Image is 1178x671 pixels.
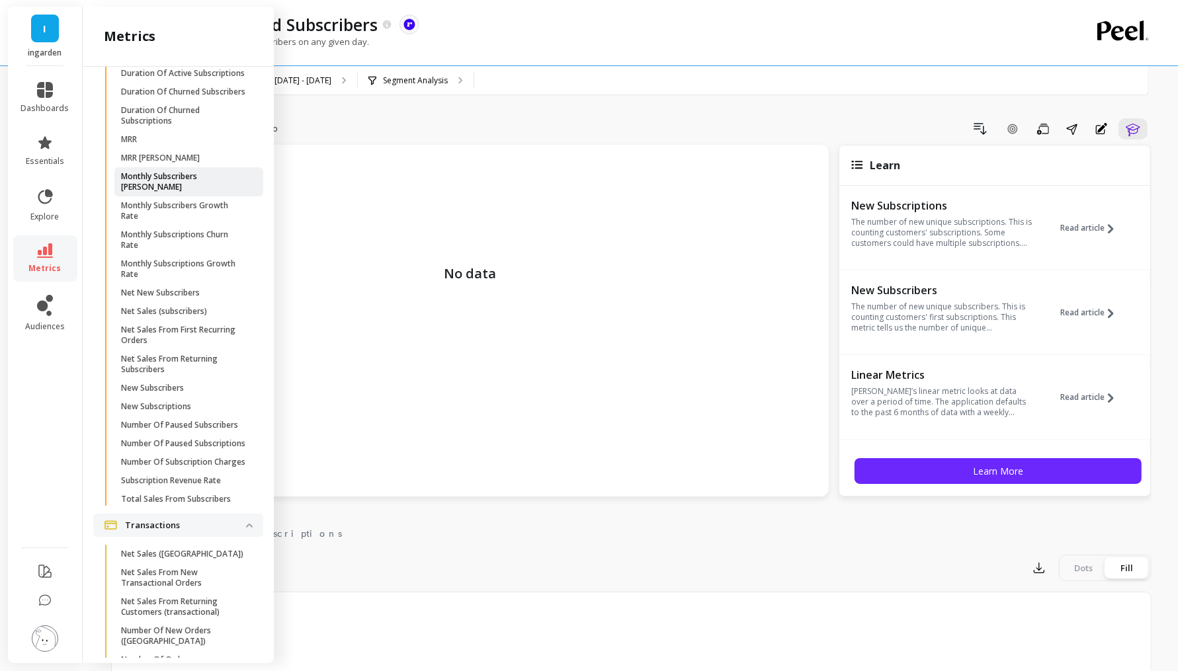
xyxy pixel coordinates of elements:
p: MRR [121,134,137,145]
p: Net Sales From Returning Subscribers [121,354,247,375]
img: profile picture [32,625,58,652]
p: Net Sales From New Transactional Orders [121,567,247,588]
h2: metrics [104,27,155,46]
img: down caret icon [246,524,253,528]
nav: Tabs [111,516,1152,547]
div: Fill [1105,557,1149,578]
p: Monthly Subscribers [PERSON_NAME] [121,171,247,192]
p: New Subscribers [851,284,1033,297]
p: The number of new unique subscriptions. This is counting customers' subscriptions. Some customers... [851,217,1033,249]
span: Read article [1060,223,1105,233]
p: Total Sales From Subscribers [121,494,231,504]
span: Learn [870,158,900,173]
p: Duration Of Churned Subscriptions [121,105,247,126]
p: Linear Metrics [851,368,1033,381]
p: Number Of Paused Subscribers [121,420,238,430]
span: Subscriptions [238,527,342,540]
p: Net New Subscribers [121,288,200,298]
p: The number of new unique subscribers. This is counting customers' first subscriptions. This metri... [851,301,1033,333]
p: Segment Analysis [383,75,448,86]
p: [PERSON_NAME]’s linear metric looks at data over a period of time. The application defaults to th... [851,386,1033,418]
p: Monthly Subscriptions Churn Rate [121,229,247,251]
div: Dots [1062,557,1105,578]
p: Net Sales (subscribers) [121,306,207,317]
p: Net Sales From First Recurring Orders [121,325,247,346]
button: Read article [1060,282,1124,343]
span: metrics [29,263,62,274]
button: Read article [1060,198,1124,258]
img: api.recharge.svg [403,19,415,30]
span: Learn More [973,465,1023,477]
p: New Subscribers [121,383,184,393]
p: No data [124,158,816,284]
span: I [44,21,47,36]
span: audiences [25,321,65,332]
span: essentials [26,156,64,167]
p: Transactions [125,519,246,532]
p: New Subscriptions [121,401,191,412]
p: Net Sales ([GEOGRAPHIC_DATA]) [121,549,243,559]
p: Duration Of Churned Subscribers [121,87,245,97]
p: Subscription Revenue Rate [121,475,221,486]
span: Read article [1060,392,1105,403]
p: New Subscriptions [851,199,1033,212]
p: Number Of Subscription Charges [121,457,245,467]
p: Monthly Subscribers Growth Rate [121,200,247,221]
img: navigation item icon [104,520,117,530]
span: dashboards [21,103,69,114]
p: Duration Of Active Subscriptions [121,68,245,79]
button: Learn More [855,458,1142,484]
p: Net Sales From Returning Customers (transactional) [121,596,247,617]
p: MRR [PERSON_NAME] [121,153,200,163]
p: Number Of Paused Subscriptions [121,438,245,449]
p: ingarden [21,48,69,58]
p: Number Of New Orders ([GEOGRAPHIC_DATA]) [121,625,247,647]
button: Read article [1060,367,1124,428]
p: Monthly Subscriptions Growth Rate [121,258,247,280]
span: Read article [1060,307,1105,318]
span: explore [31,212,60,222]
